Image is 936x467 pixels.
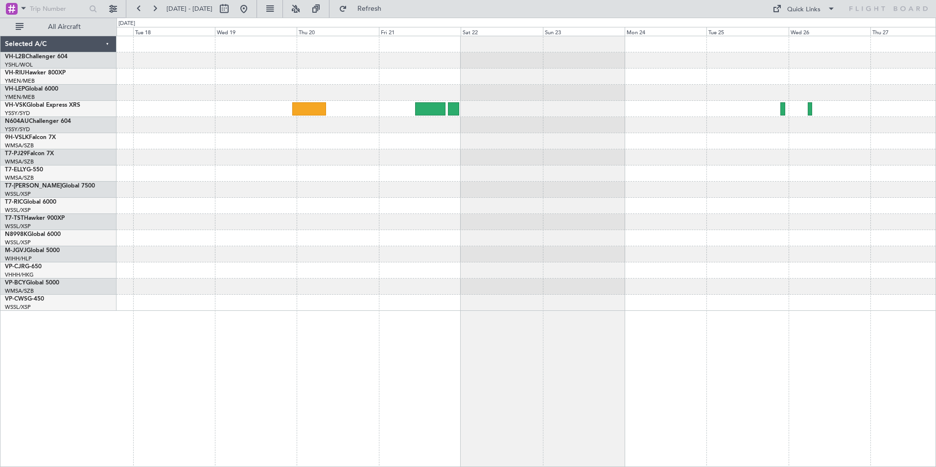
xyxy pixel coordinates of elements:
[5,215,65,221] a: T7-TSTHawker 900XP
[706,27,788,36] div: Tue 25
[768,1,840,17] button: Quick Links
[5,280,26,286] span: VP-BCY
[215,27,297,36] div: Wed 19
[11,19,106,35] button: All Aircraft
[461,27,542,36] div: Sat 22
[5,151,27,157] span: T7-PJ29
[118,20,135,28] div: [DATE]
[5,118,29,124] span: N604AU
[334,1,393,17] button: Refresh
[166,4,212,13] span: [DATE] - [DATE]
[5,135,56,140] a: 9H-VSLKFalcon 7X
[379,27,461,36] div: Fri 21
[5,190,31,198] a: WSSL/XSP
[5,232,27,237] span: N8998K
[297,27,378,36] div: Thu 20
[5,126,30,133] a: YSSY/SYD
[5,264,25,270] span: VP-CJR
[787,5,820,15] div: Quick Links
[789,27,870,36] div: Wed 26
[5,239,31,246] a: WSSL/XSP
[5,223,31,230] a: WSSL/XSP
[5,248,26,254] span: M-JGVJ
[5,271,34,279] a: VHHH/HKG
[5,255,32,262] a: WIHH/HLP
[5,199,56,205] a: T7-RICGlobal 6000
[25,23,103,30] span: All Aircraft
[543,27,625,36] div: Sun 23
[5,102,26,108] span: VH-VSK
[5,183,95,189] a: T7-[PERSON_NAME]Global 7500
[5,54,68,60] a: VH-L2BChallenger 604
[5,232,61,237] a: N8998KGlobal 6000
[5,199,23,205] span: T7-RIC
[5,70,66,76] a: VH-RIUHawker 800XP
[5,118,71,124] a: N604AUChallenger 604
[5,61,33,69] a: YSHL/WOL
[5,174,34,182] a: WMSA/SZB
[5,86,58,92] a: VH-LEPGlobal 6000
[5,280,59,286] a: VP-BCYGlobal 5000
[5,86,25,92] span: VH-LEP
[625,27,706,36] div: Mon 24
[5,296,27,302] span: VP-CWS
[5,93,35,101] a: YMEN/MEB
[5,183,62,189] span: T7-[PERSON_NAME]
[5,264,42,270] a: VP-CJRG-650
[5,77,35,85] a: YMEN/MEB
[5,215,24,221] span: T7-TST
[5,151,54,157] a: T7-PJ29Falcon 7X
[30,1,86,16] input: Trip Number
[5,142,34,149] a: WMSA/SZB
[5,102,80,108] a: VH-VSKGlobal Express XRS
[349,5,390,12] span: Refresh
[5,54,25,60] span: VH-L2B
[5,70,25,76] span: VH-RIU
[5,207,31,214] a: WSSL/XSP
[5,110,30,117] a: YSSY/SYD
[5,158,34,165] a: WMSA/SZB
[5,167,43,173] a: T7-ELLYG-550
[5,304,31,311] a: WSSL/XSP
[5,287,34,295] a: WMSA/SZB
[5,135,29,140] span: 9H-VSLK
[5,296,44,302] a: VP-CWSG-450
[5,167,26,173] span: T7-ELLY
[5,248,60,254] a: M-JGVJGlobal 5000
[133,27,215,36] div: Tue 18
